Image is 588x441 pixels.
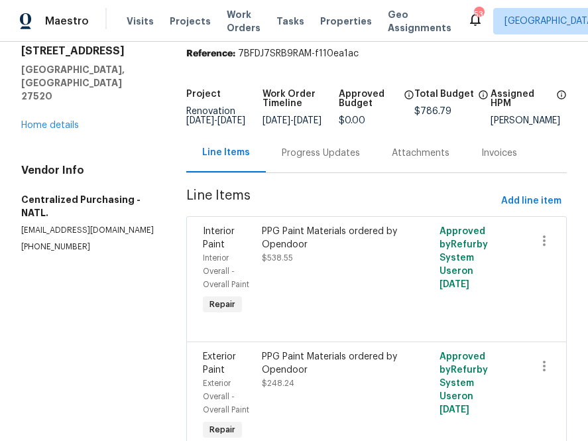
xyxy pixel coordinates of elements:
a: Home details [21,121,79,130]
h2: [STREET_ADDRESS] [21,44,154,58]
h5: Centralized Purchasing - NATL. [21,193,154,220]
span: Projects [170,15,211,28]
span: Geo Assignments [388,8,451,34]
span: Repair [204,423,241,436]
div: Invoices [481,147,517,160]
span: Maestro [45,15,89,28]
button: Add line item [496,189,567,214]
span: Add line item [501,193,561,210]
span: - [263,116,322,125]
div: Progress Updates [282,147,360,160]
span: Approved by Refurby System User on [440,352,488,414]
div: Line Items [202,146,250,159]
span: Tasks [276,17,304,26]
h5: [GEOGRAPHIC_DATA], [GEOGRAPHIC_DATA] 27520 [21,63,154,103]
div: 7BFDJ7SRB9RAM-f110ea1ac [186,47,567,60]
span: Work Orders [227,8,261,34]
h5: Total Budget [414,90,474,99]
div: PPG Paint Materials ordered by Opendoor [262,350,402,377]
span: $248.24 [262,379,294,387]
span: $786.79 [414,107,451,116]
span: [DATE] [263,116,290,125]
h5: Project [186,90,221,99]
span: [DATE] [440,280,469,289]
h4: Vendor Info [21,164,154,177]
span: Interior Overall - Overall Paint [203,254,249,288]
span: The total cost of line items that have been proposed by Opendoor. This sum includes line items th... [478,90,489,107]
span: Exterior Overall - Overall Paint [203,379,249,414]
span: [DATE] [294,116,322,125]
div: Attachments [392,147,449,160]
span: Exterior Paint [203,352,236,375]
span: $0.00 [339,116,365,125]
span: [DATE] [217,116,245,125]
p: [EMAIL_ADDRESS][DOMAIN_NAME] [21,225,154,236]
span: The hpm assigned to this work order. [556,90,567,116]
b: Reference: [186,49,235,58]
div: 534 [474,8,483,21]
span: - [186,116,245,125]
span: Visits [127,15,154,28]
h5: Approved Budget [339,90,400,108]
div: [PERSON_NAME] [491,116,567,125]
span: Approved by Refurby System User on [440,227,488,289]
h5: Assigned HPM [491,90,552,108]
p: [PHONE_NUMBER] [21,241,154,253]
span: Line Items [186,189,496,214]
span: Renovation [186,107,245,125]
span: Properties [320,15,372,28]
span: $538.55 [262,254,293,262]
span: Repair [204,298,241,311]
span: Interior Paint [203,227,235,249]
div: PPG Paint Materials ordered by Opendoor [262,225,402,251]
span: The total cost of line items that have been approved by both Opendoor and the Trade Partner. This... [404,90,414,116]
h5: Work Order Timeline [263,90,339,108]
span: [DATE] [440,405,469,414]
span: [DATE] [186,116,214,125]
